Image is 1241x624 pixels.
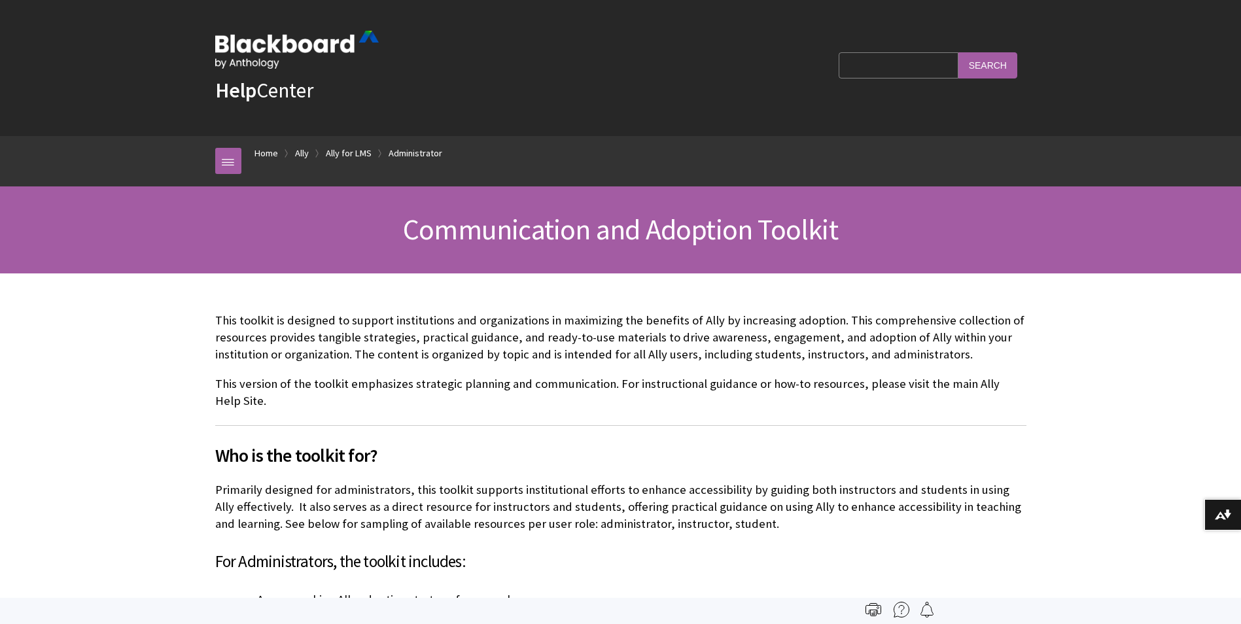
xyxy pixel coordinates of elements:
[257,591,1026,609] li: An overarching Ally adoption strategy framework
[215,312,1026,364] p: This toolkit is designed to support institutions and organizations in maximizing the benefits of ...
[326,145,372,162] a: Ally for LMS
[254,145,278,162] a: Home
[919,602,935,617] img: Follow this page
[295,145,309,162] a: Ally
[215,375,1026,409] p: This version of the toolkit emphasizes strategic planning and communication. For instructional gu...
[215,549,1026,574] h3: For Administrators, the toolkit includes:
[865,602,881,617] img: Print
[215,442,1026,469] span: Who is the toolkit for?
[215,31,379,69] img: Blackboard by Anthology
[215,481,1026,533] p: Primarily designed for administrators, this toolkit supports institutional efforts to enhance acc...
[894,602,909,617] img: More help
[215,77,313,103] a: HelpCenter
[403,211,838,247] span: Communication and Adoption Toolkit
[389,145,442,162] a: Administrator
[215,77,256,103] strong: Help
[958,52,1017,78] input: Search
